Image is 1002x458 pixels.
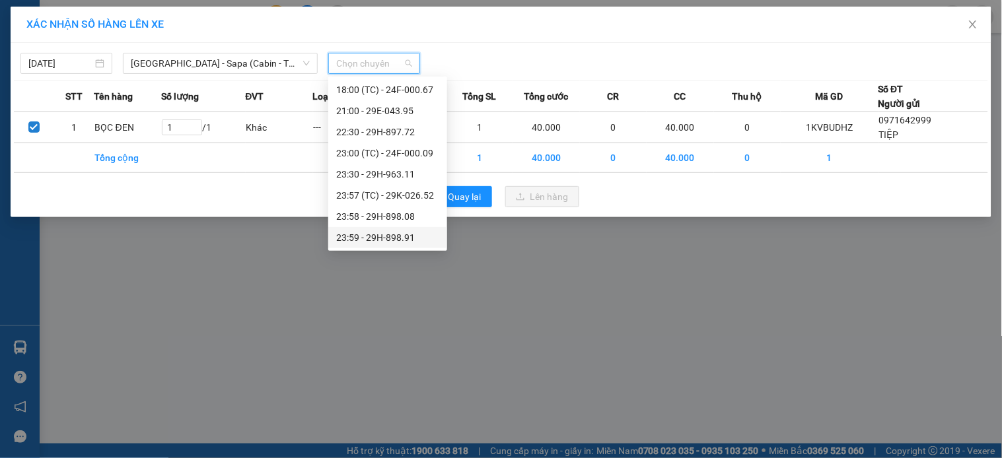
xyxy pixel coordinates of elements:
[336,53,412,73] span: Chọn chuyến
[732,89,762,104] span: Thu hộ
[336,167,439,181] div: 23:30 - 29H-963.11
[879,115,932,125] span: 0971642999
[161,112,246,143] td: / 1
[65,89,83,104] span: STT
[446,112,513,143] td: 1
[446,143,513,173] td: 1
[54,112,94,143] td: 1
[674,89,686,104] span: CC
[161,89,199,104] span: Số lượng
[647,112,713,143] td: 40.000
[580,143,647,173] td: 0
[607,89,619,104] span: CR
[312,112,379,143] td: ---
[448,189,482,204] span: Quay lại
[26,18,164,30] span: XÁC NHẬN SỐ HÀNG LÊN XE
[423,186,492,207] button: rollbackQuay lại
[336,188,439,203] div: 23:57 (TC) - 29K-026.52
[303,59,310,67] span: down
[714,143,781,173] td: 0
[94,89,133,104] span: Tên hàng
[879,129,899,140] span: TIỆP
[131,53,310,73] span: Hà Nội - Sapa (Cabin - Thăng Long)
[336,104,439,118] div: 21:00 - 29E-043.95
[781,112,878,143] td: 1KVBUDHZ
[336,209,439,224] div: 23:58 - 29H-898.08
[714,112,781,143] td: 0
[781,143,878,173] td: 1
[336,125,439,139] div: 22:30 - 29H-897.72
[312,89,354,104] span: Loại hàng
[513,143,580,173] td: 40.000
[815,89,843,104] span: Mã GD
[580,112,647,143] td: 0
[462,89,496,104] span: Tổng SL
[878,82,921,111] div: Số ĐT Người gửi
[246,89,264,104] span: ĐVT
[28,56,92,71] input: 12/09/2025
[94,143,161,173] td: Tổng cộng
[524,89,568,104] span: Tổng cước
[954,7,991,44] button: Close
[94,112,161,143] td: BỌC ĐEN
[246,112,312,143] td: Khác
[647,143,713,173] td: 40.000
[336,230,439,245] div: 23:59 - 29H-898.91
[505,186,579,207] button: uploadLên hàng
[336,146,439,160] div: 23:00 (TC) - 24F-000.09
[513,112,580,143] td: 40.000
[968,19,978,30] span: close
[336,82,439,97] div: 18:00 (TC) - 24F-000.67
